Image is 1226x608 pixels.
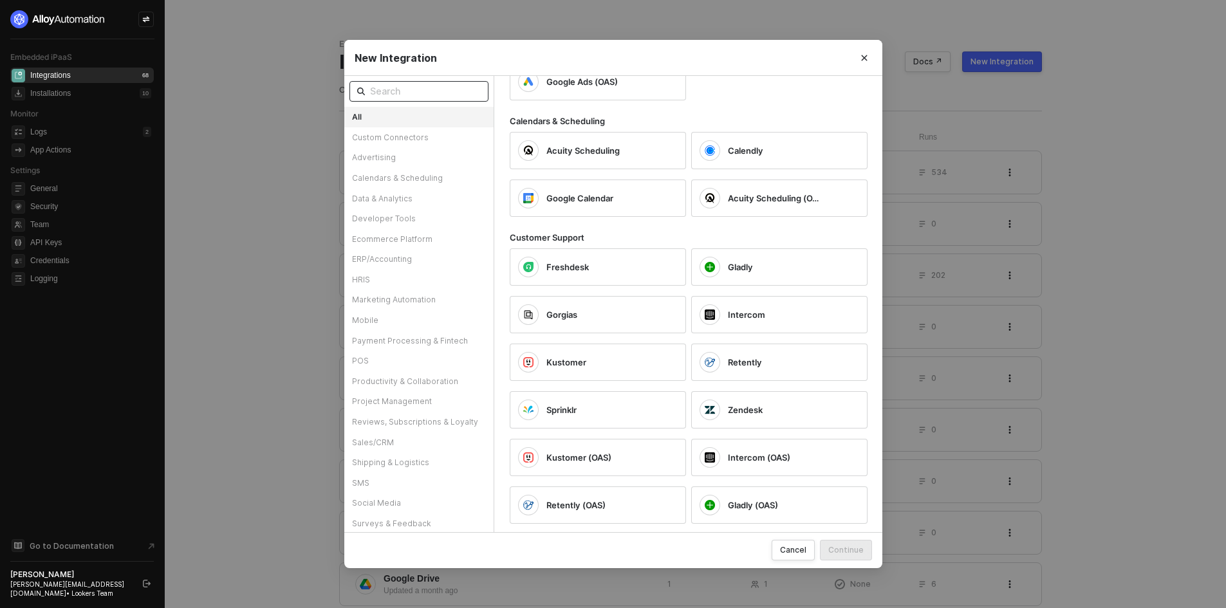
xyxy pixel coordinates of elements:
div: Advertising [344,147,494,168]
img: icon [705,405,715,415]
span: Acuity Scheduling (OAS) [728,192,819,204]
span: Retently (OAS) [546,499,606,511]
button: Continue [820,540,872,560]
span: Intercom [728,309,765,320]
span: Gladly [728,261,753,273]
img: icon [705,309,715,320]
div: HRIS [344,270,494,290]
span: Freshdesk [546,261,589,273]
span: Gorgias [546,309,577,320]
img: icon [523,309,534,320]
img: icon [523,500,534,510]
div: Marketing Automation [344,290,494,310]
img: icon [523,452,534,463]
div: Surveys & Feedback [344,513,494,534]
img: icon [705,193,715,203]
div: SMS [344,473,494,493]
img: icon [523,262,534,272]
div: Custom Connectors [344,127,494,148]
div: Productivity & Collaboration [344,371,494,392]
span: Retently [728,356,762,368]
img: icon [705,452,715,463]
button: Close [846,40,882,76]
div: POS [344,351,494,371]
img: icon [523,77,534,87]
span: Kustomer [546,356,586,368]
img: icon [705,145,715,156]
img: icon [523,193,534,203]
div: All [344,107,494,127]
span: Intercom (OAS) [728,452,790,463]
div: Calendars & Scheduling [344,168,494,189]
div: Customer Support [510,232,883,243]
img: icon [523,357,534,367]
img: icon [523,145,534,156]
div: Data & Analytics [344,189,494,209]
img: icon [705,262,715,272]
img: icon [705,357,715,367]
div: Mobile [344,310,494,331]
input: Search [370,84,481,98]
span: Gladly (OAS) [728,499,778,511]
span: icon-search [357,86,365,97]
span: Zendesk [728,404,763,416]
div: Payment Processing & Fintech [344,331,494,351]
div: Shipping & Logistics [344,452,494,473]
div: ERP/Accounting [344,249,494,270]
div: Cancel [780,544,806,555]
div: Reviews, Subscriptions & Loyalty [344,412,494,432]
span: Calendly [728,145,763,156]
button: Cancel [772,540,815,560]
div: Developer Tools [344,208,494,229]
div: New Integration [355,51,872,65]
img: icon [705,500,715,510]
div: Project Management [344,391,494,412]
div: Social Media [344,493,494,513]
span: Google Calendar [546,192,613,204]
div: Calendars & Scheduling [510,116,883,127]
span: Kustomer (OAS) [546,452,611,463]
span: Google Ads (OAS) [546,76,618,88]
div: Ecommerce Platform [344,229,494,250]
span: Acuity Scheduling [546,145,620,156]
img: icon [523,405,534,415]
div: Sales/CRM [344,432,494,453]
span: Sprinklr [546,404,577,416]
